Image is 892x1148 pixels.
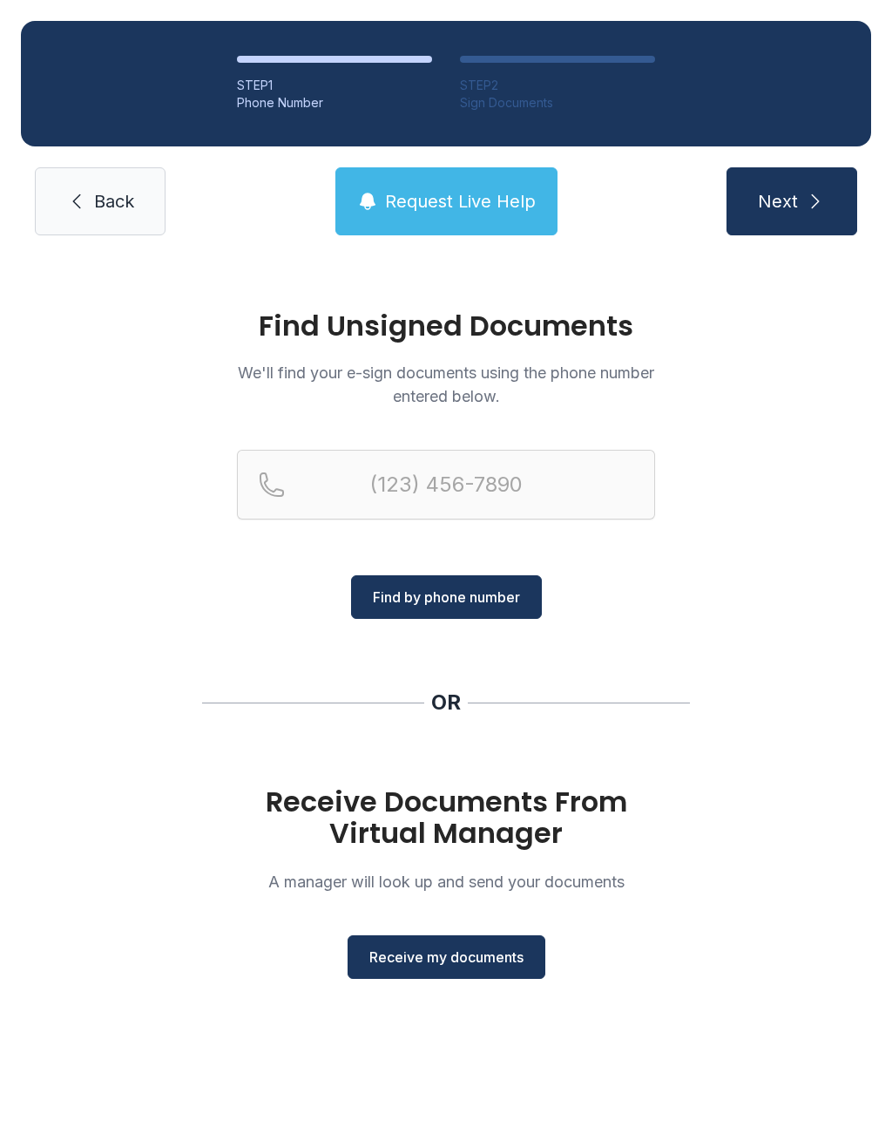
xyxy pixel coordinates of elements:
p: We'll find your e-sign documents using the phone number entered below. [237,361,655,408]
div: Phone Number [237,94,432,112]
div: STEP 2 [460,77,655,94]
span: Find by phone number [373,587,520,608]
span: Back [94,189,134,214]
span: Request Live Help [385,189,536,214]
h1: Find Unsigned Documents [237,312,655,340]
span: Next [758,189,798,214]
span: Receive my documents [369,947,524,968]
h1: Receive Documents From Virtual Manager [237,786,655,849]
div: Sign Documents [460,94,655,112]
div: OR [431,689,461,717]
input: Reservation phone number [237,450,655,520]
div: STEP 1 [237,77,432,94]
p: A manager will look up and send your documents [237,870,655,893]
